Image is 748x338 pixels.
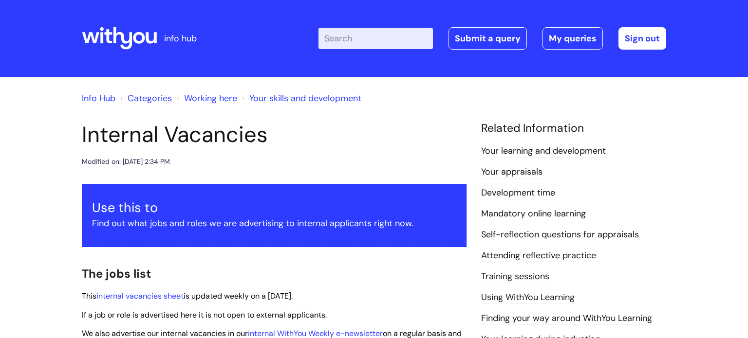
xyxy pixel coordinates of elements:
[82,266,151,281] span: The jobs list
[318,28,433,49] input: Search
[82,310,327,320] span: If a job or role is advertised here it is not open to external applicants.
[96,291,184,301] a: internal vacancies sheet
[481,208,586,220] a: Mandatory online learning
[92,200,456,215] h3: Use this to
[449,27,527,50] a: Submit a query
[82,92,115,104] a: Info Hub
[92,215,456,231] p: Find out what jobs and roles we are advertising to internal applicants right now.
[240,90,361,106] li: Your skills and development
[318,27,666,50] div: | -
[128,92,172,104] a: Categories
[174,90,237,106] li: Working here
[481,270,549,283] a: Training sessions
[481,312,652,325] a: Finding your way around WithYou Learning
[542,27,603,50] a: My queries
[481,166,542,178] a: Your appraisals
[481,145,606,158] a: Your learning and development
[481,122,666,135] h4: Related Information
[481,249,596,262] a: Attending reflective practice
[618,27,666,50] a: Sign out
[481,229,639,241] a: Self-reflection questions for appraisals
[82,156,170,168] div: Modified on: [DATE] 2:34 PM
[164,31,197,46] p: info hub
[82,122,467,148] h1: Internal Vacancies
[118,90,172,106] li: Solution home
[184,92,237,104] a: Working here
[481,187,555,199] a: Development time
[249,92,361,104] a: Your skills and development
[481,291,575,304] a: Using WithYou Learning
[82,291,293,301] span: This is updated weekly on a [DATE].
